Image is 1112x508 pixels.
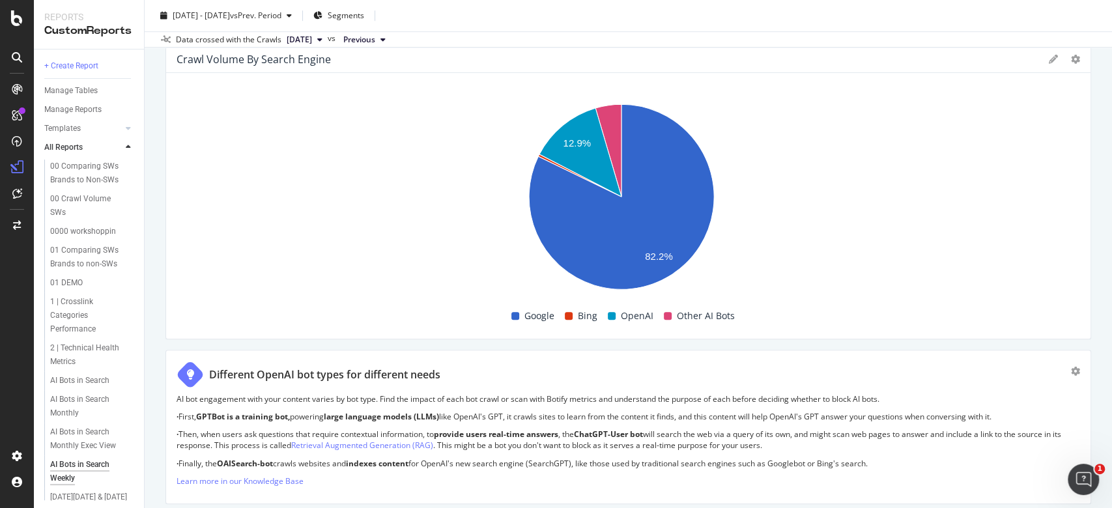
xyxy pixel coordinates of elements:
a: AI Bots in Search Weekly [50,458,135,485]
div: Different OpenAI bot types for different needs [209,367,440,382]
strong: large language models (LLMs) [324,411,439,422]
div: 00 Comparing SWs Brands to Non-SWs [50,160,128,187]
div: 0000 workshoppin [50,225,116,238]
p: AI bot engagement with your content varies by bot type. Find the impact of each bot crawl or scan... [177,393,1080,404]
strong: · [177,458,178,469]
div: Different OpenAI bot types for different needsAI bot engagement with your content varies by bot t... [165,350,1091,504]
button: Previous [338,32,391,48]
div: AI Bots in Search Weekly [50,458,124,485]
a: 1 | Crosslink Categories Performance [50,295,135,336]
span: [DATE] - [DATE] [173,10,230,21]
div: 01 DEMO [50,276,83,290]
p: Finally, the crawls websites and for OpenAI's new search engine (SearchGPT), like those used by t... [177,458,1080,469]
a: Manage Tables [44,84,135,98]
strong: GPTBot is a training bot, [196,411,290,422]
svg: A chart. [177,98,1066,303]
a: 00 Crawl Volume SWs [50,192,135,219]
text: 82.2% [645,251,673,262]
p: Then, when users ask questions that require contextual information, to , the will search the web ... [177,429,1080,451]
div: 00 Crawl Volume SWs [50,192,122,219]
strong: · [177,429,178,440]
div: 2 | Technical Health Metrics [50,341,125,369]
div: Reports [44,10,134,23]
a: 00 Comparing SWs Brands to Non-SWs [50,160,135,187]
button: [DATE] [281,32,328,48]
div: All Reports [44,141,83,154]
div: Crawl Volume By Search EngineA chart.GoogleBingOpenAIOther AI Bots [165,46,1091,339]
button: [DATE] - [DATE]vsPrev. Period [155,5,297,26]
span: vs Prev. Period [230,10,281,21]
div: Templates [44,122,81,135]
span: Other AI Bots [677,308,735,324]
strong: OAISearch-bot [217,458,273,469]
span: Bing [578,308,597,324]
a: 0000 workshoppin [50,225,135,238]
div: Crawl Volume By Search Engine [177,53,331,66]
a: Templates [44,122,122,135]
a: + Create Report [44,59,135,73]
text: 12.9% [563,137,591,148]
a: 01 DEMO [50,276,135,290]
a: AI Bots in Search Monthly [50,393,135,420]
div: 01 Comparing SWs Brands to non-SWs [50,244,128,271]
strong: provide users real-time answers [434,429,558,440]
iframe: Intercom live chat [1068,464,1099,495]
div: CustomReports [44,23,134,38]
span: 2025 Sep. 17th [287,34,312,46]
span: 1 [1094,464,1105,474]
a: 2 | Technical Health Metrics [50,341,135,369]
a: Manage Reports [44,103,135,117]
div: Manage Reports [44,103,102,117]
div: AI Bots in Search Monthly [50,393,124,420]
a: Retrieval Augmented Generation (RAG) [291,440,433,451]
div: AI Bots in Search [50,374,109,388]
a: All Reports [44,141,122,154]
span: OpenAI [621,308,653,324]
a: AI Bots in Search [50,374,135,388]
span: Segments [328,10,364,21]
div: Data crossed with the Crawls [176,34,281,46]
strong: ChatGPT-User bot [574,429,643,440]
div: AI Bots in Search Monthly Exec View [50,425,127,453]
a: Learn more in our Knowledge Base [177,475,304,487]
strong: · [177,411,178,422]
button: Segments [308,5,369,26]
div: Manage Tables [44,84,98,98]
a: 01 Comparing SWs Brands to non-SWs [50,244,135,271]
span: Previous [343,34,375,46]
strong: indexes content [346,458,408,469]
span: Google [524,308,554,324]
div: gear [1071,367,1080,376]
p: First, powering like OpenAI's GPT, it crawls sites to learn from the content it finds, and this c... [177,411,1080,422]
a: AI Bots in Search Monthly Exec View [50,425,135,453]
span: vs [328,33,338,44]
div: 1 | Crosslink Categories Performance [50,295,127,336]
div: + Create Report [44,59,98,73]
